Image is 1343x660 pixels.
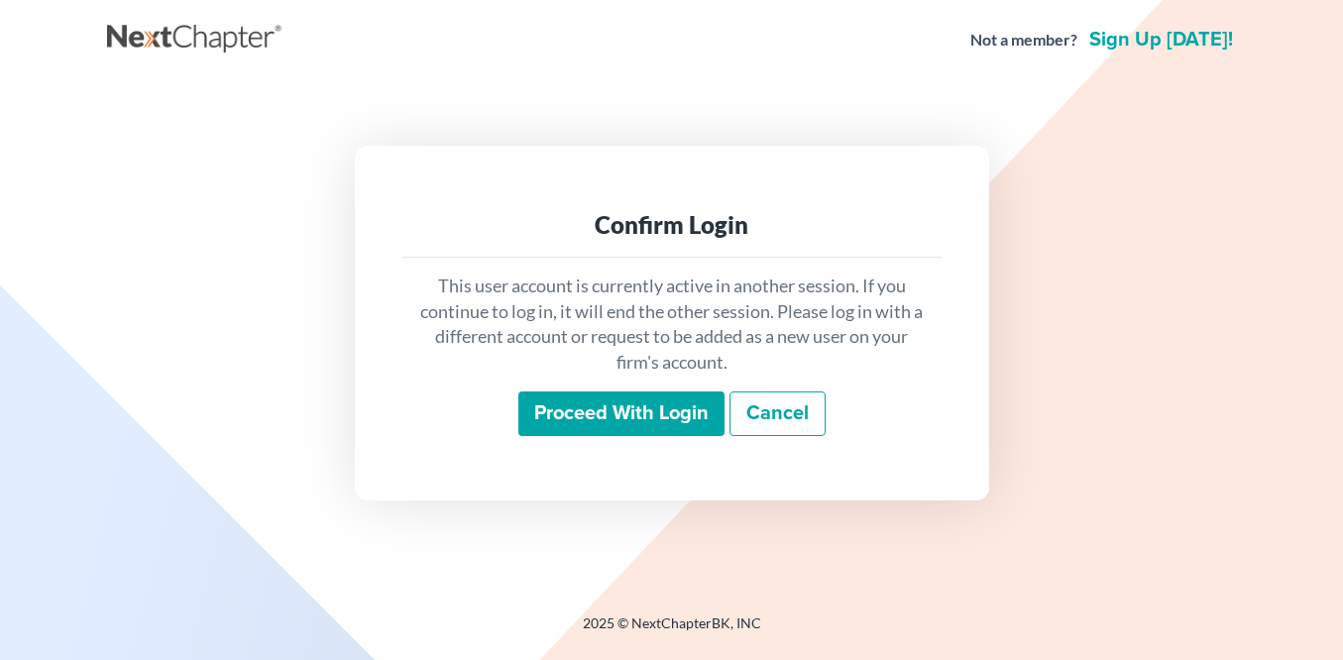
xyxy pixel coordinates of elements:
a: Cancel [729,391,826,437]
p: This user account is currently active in another session. If you continue to log in, it will end ... [418,274,926,376]
div: Confirm Login [418,209,926,241]
strong: Not a member? [970,29,1077,52]
a: Sign up [DATE]! [1085,30,1237,50]
div: 2025 © NextChapterBK, INC [107,613,1237,649]
input: Proceed with login [518,391,725,437]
